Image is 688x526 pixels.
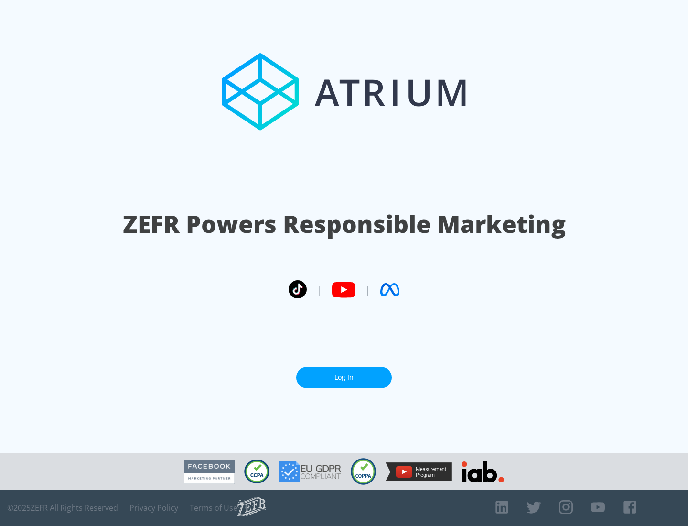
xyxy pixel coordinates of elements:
img: YouTube Measurement Program [386,462,452,481]
img: GDPR Compliant [279,461,341,482]
img: COPPA Compliant [351,458,376,485]
img: IAB [462,461,504,482]
a: Privacy Policy [129,503,178,513]
span: © 2025 ZEFR All Rights Reserved [7,503,118,513]
span: | [365,283,371,297]
h1: ZEFR Powers Responsible Marketing [123,208,566,241]
img: CCPA Compliant [244,460,269,483]
a: Terms of Use [190,503,237,513]
img: Facebook Marketing Partner [184,460,235,484]
span: | [316,283,322,297]
a: Log In [296,367,392,388]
